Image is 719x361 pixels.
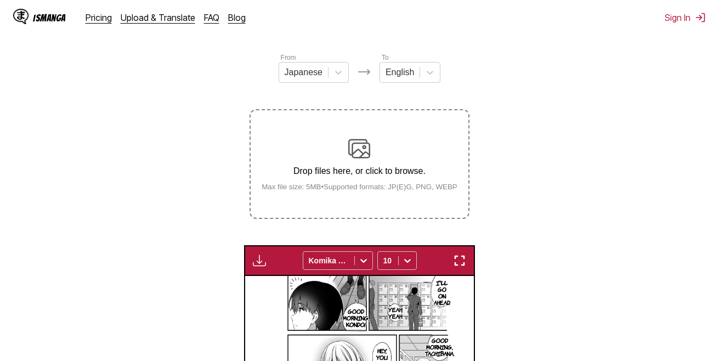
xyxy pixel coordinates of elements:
a: IsManga LogoIsManga [13,9,86,26]
p: Yeah, yeah. [386,304,405,321]
a: Upload & Translate [121,12,195,23]
img: Enter fullscreen [453,254,466,267]
label: From [281,54,296,61]
a: Blog [228,12,246,23]
img: Languages icon [358,65,371,78]
small: Max file size: 5MB • Supported formats: JP(E)G, PNG, WEBP [253,183,466,191]
a: Pricing [86,12,112,23]
button: Sign In [665,12,706,23]
p: Good morning, tachibana. [423,335,457,359]
a: FAQ [204,12,219,23]
p: I'll go on ahead. [432,277,452,308]
label: To [382,54,389,61]
img: Download translated images [253,254,266,267]
p: Drop files here, or click to browse. [253,166,466,176]
div: IsManga [33,13,66,23]
img: Sign out [695,12,706,23]
p: Good morning, kondo! [341,306,372,330]
img: IsManga Logo [13,9,29,24]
